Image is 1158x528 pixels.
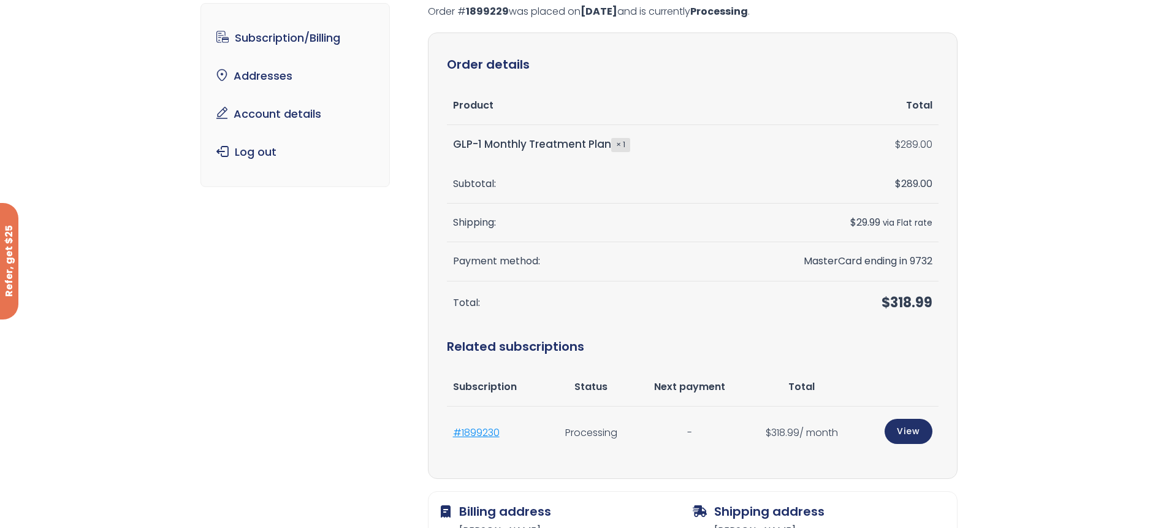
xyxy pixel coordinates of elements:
[690,4,748,18] mark: Processing
[447,281,729,325] th: Total:
[441,504,693,519] h2: Billing address
[885,419,932,444] a: View
[447,325,939,368] h2: Related subscriptions
[210,25,380,51] a: Subscription/Billing
[447,204,729,242] th: Shipping:
[466,4,509,18] mark: 1899229
[210,139,380,165] a: Log out
[447,125,729,164] td: GLP-1 Monthly Treatment Plan
[210,101,380,127] a: Account details
[453,380,517,394] span: Subscription
[210,63,380,89] a: Addresses
[883,217,932,229] small: via Flat rate
[654,380,725,394] span: Next payment
[766,426,771,440] span: $
[447,165,729,204] th: Subtotal:
[548,407,634,460] td: Processing
[895,177,901,191] span: $
[453,426,500,440] a: #1899230
[882,293,890,312] span: $
[634,407,745,460] td: -
[428,3,958,20] p: Order # was placed on and is currently .
[882,293,932,312] span: 318.99
[200,3,390,187] nav: Account pages
[574,380,608,394] span: Status
[729,86,939,125] th: Total
[895,137,901,151] span: $
[766,426,799,440] span: 318.99
[745,407,858,460] td: / month
[447,52,939,77] h2: Order details
[895,177,932,191] span: 289.00
[581,4,617,18] mark: [DATE]
[729,242,939,281] td: MasterCard ending in 9732
[447,86,729,125] th: Product
[447,242,729,281] th: Payment method:
[611,138,630,151] strong: × 1
[895,137,932,151] bdi: 289.00
[850,215,880,229] span: 29.99
[693,504,945,519] h2: Shipping address
[788,380,815,394] span: Total
[850,215,856,229] span: $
